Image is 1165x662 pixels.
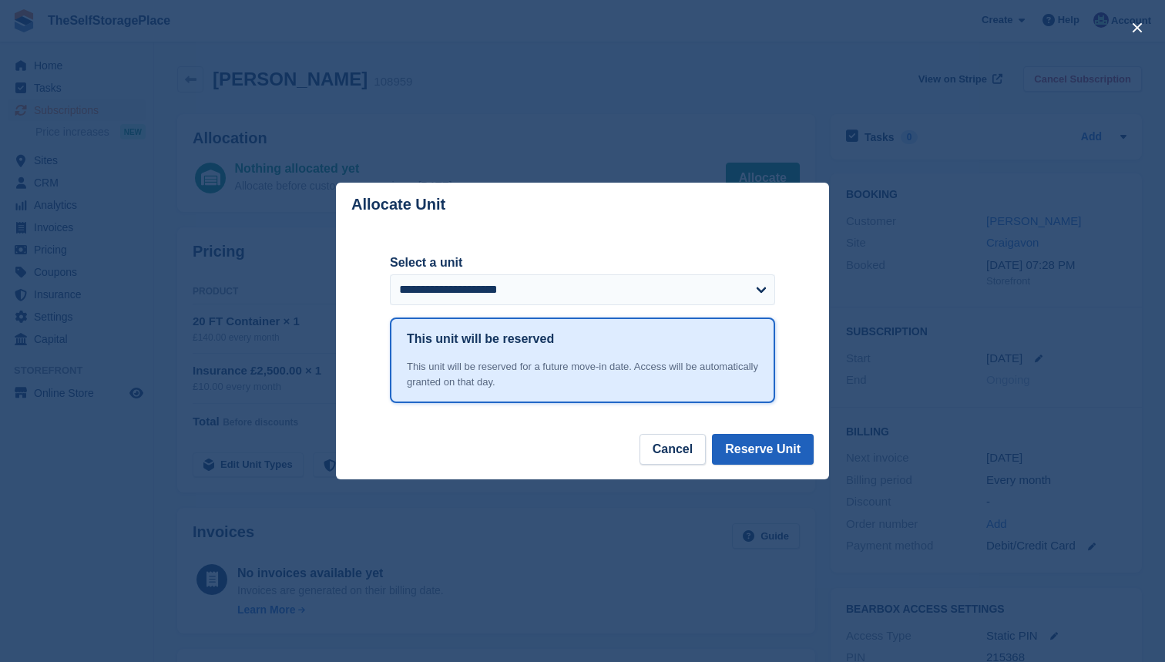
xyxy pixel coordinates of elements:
[1125,15,1150,40] button: close
[712,434,814,465] button: Reserve Unit
[407,359,758,389] div: This unit will be reserved for a future move-in date. Access will be automatically granted on tha...
[407,330,554,348] h1: This unit will be reserved
[351,196,445,213] p: Allocate Unit
[640,434,706,465] button: Cancel
[390,254,775,272] label: Select a unit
